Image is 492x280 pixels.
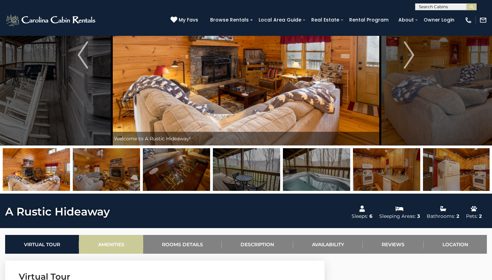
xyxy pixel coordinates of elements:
div: Welcome to A Rustic Hideaway! [111,132,381,145]
img: mail-regular-white.png [479,16,487,24]
a: Rooms Details [143,235,222,254]
a: Availability [293,235,363,254]
img: 163272682 [213,148,280,191]
img: 163272676 [143,148,210,191]
a: Rental Program [346,15,392,25]
a: Reviews [363,235,423,254]
a: Owner Login [420,15,458,25]
img: 163272683 [283,148,350,191]
img: 163272678 [3,148,70,191]
a: Description [222,235,293,254]
span: My Favs [179,16,198,24]
img: 163272681 [73,148,140,191]
a: About [395,15,417,25]
img: White-1-2.png [5,13,97,27]
img: 163272685 [423,148,490,191]
a: My Favs [170,16,200,24]
a: Local Area Guide [255,15,305,25]
img: 163272684 [353,148,420,191]
a: Browse Rentals [207,15,252,25]
a: Real Estate [308,15,343,25]
a: Location [424,235,487,254]
img: phone-regular-white.png [465,16,472,24]
img: arrow [404,41,414,69]
img: arrow [78,41,88,69]
a: Amenities [79,235,143,254]
a: Virtual Tour [5,235,79,254]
